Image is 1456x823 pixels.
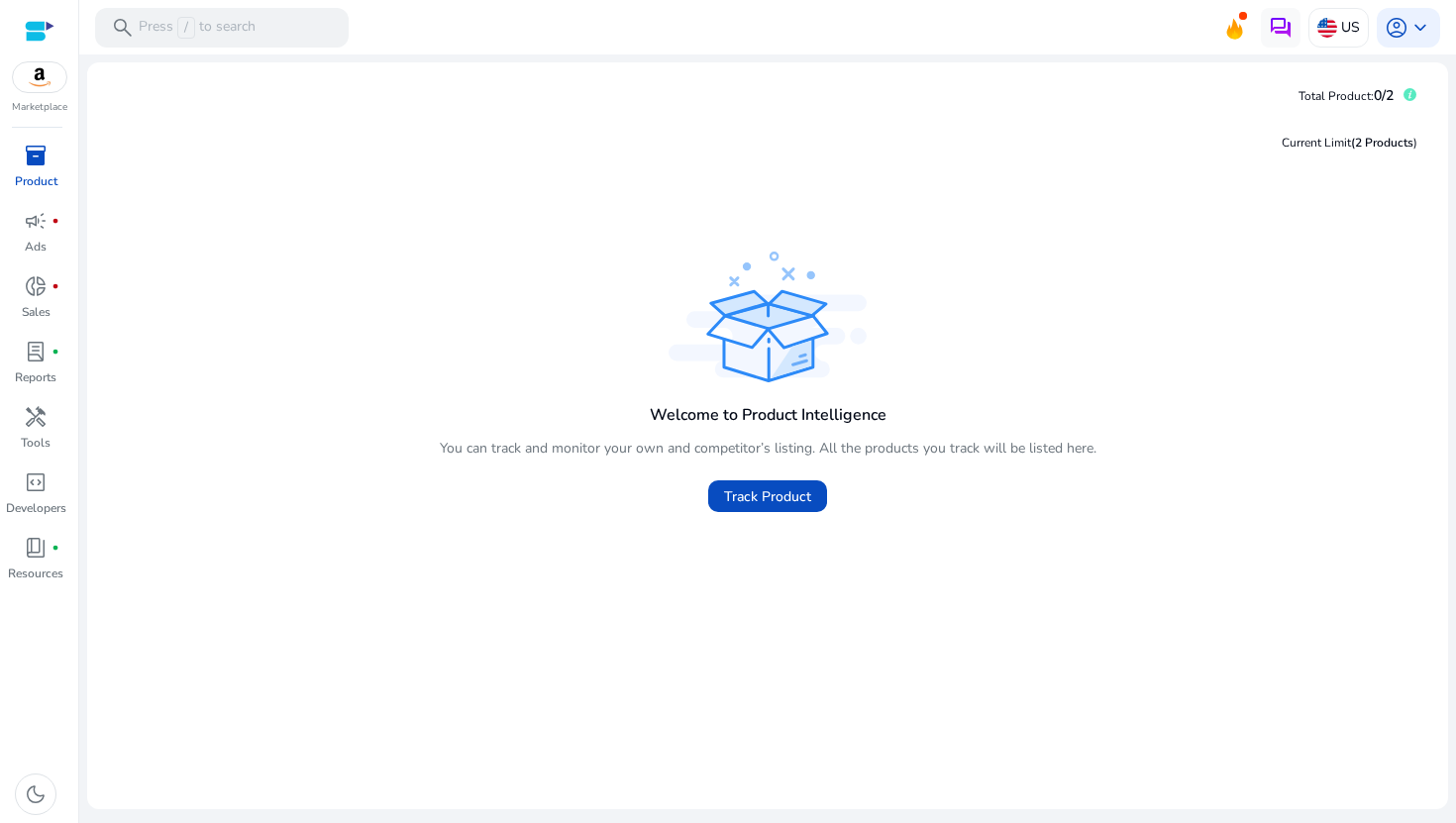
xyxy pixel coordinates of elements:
span: code_blocks [24,470,48,494]
p: Marketplace [12,100,67,115]
span: (2 Products [1351,135,1413,151]
span: dark_mode [24,782,48,806]
span: lab_profile [24,340,48,363]
span: fiber_manual_record [52,544,59,552]
p: Developers [6,499,66,517]
span: book_4 [24,536,48,560]
span: fiber_manual_record [52,282,59,290]
p: Press to search [139,17,256,39]
p: Tools [21,434,51,452]
span: 0/2 [1374,86,1394,105]
p: Sales [22,303,51,321]
div: Current Limit ) [1282,134,1417,152]
p: You can track and monitor your own and competitor’s listing. All the products you track will be l... [440,438,1096,459]
p: Resources [8,565,63,582]
img: track_product.svg [669,252,867,382]
img: amazon.svg [13,62,66,92]
p: Ads [25,238,47,256]
span: Track Product [724,486,811,507]
span: campaign [24,209,48,233]
span: account_circle [1385,16,1408,40]
img: us.svg [1317,18,1337,38]
p: US [1341,10,1360,45]
span: keyboard_arrow_down [1408,16,1432,40]
span: donut_small [24,274,48,298]
span: fiber_manual_record [52,348,59,356]
h4: Welcome to Product Intelligence [650,406,886,425]
p: Product [15,172,57,190]
p: Reports [15,368,56,386]
span: fiber_manual_record [52,217,59,225]
span: inventory_2 [24,144,48,167]
span: / [177,17,195,39]
span: search [111,16,135,40]
span: Total Product: [1299,88,1374,104]
span: handyman [24,405,48,429]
